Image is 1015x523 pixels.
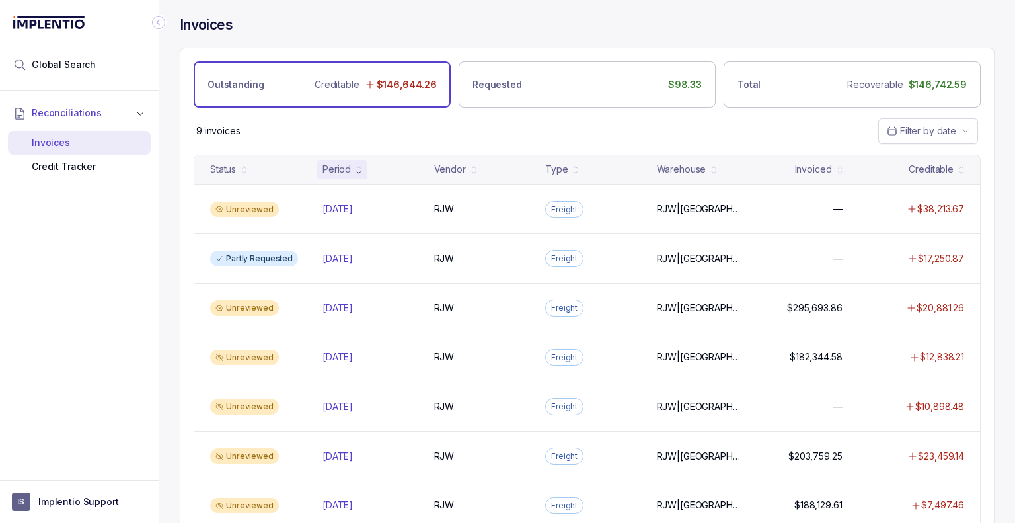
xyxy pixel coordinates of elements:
[322,252,353,265] p: [DATE]
[657,302,742,315] p: RJW|[GEOGRAPHIC_DATA]
[918,450,964,463] p: $23,459.14
[551,203,578,216] p: Freight
[788,450,842,463] p: $203,759.25
[210,350,279,366] div: Unreviewed
[210,202,279,218] div: Unreviewed
[918,252,964,265] p: $17,250.87
[322,302,353,315] p: [DATE]
[322,400,353,413] p: [DATE]
[833,202,843,216] p: —
[878,118,978,143] button: Date Range Picker
[210,498,279,514] div: Unreviewed
[315,78,359,91] p: Creditable
[921,499,964,512] p: $7,497.46
[887,124,956,138] search: Date Range Picker
[551,351,578,364] p: Freight
[434,450,455,463] p: RJW
[19,155,140,179] div: Credit Tracker
[551,450,578,463] p: Freight
[322,350,353,364] p: [DATE]
[8,128,151,182] div: Reconciliations
[377,78,437,91] p: $146,644.26
[32,58,96,71] span: Global Search
[551,302,578,315] p: Freight
[657,400,742,413] p: RJW|[GEOGRAPHIC_DATA]
[833,252,843,265] p: —
[434,350,455,364] p: RJW
[210,300,279,316] div: Unreviewed
[196,124,241,138] div: Remaining page entries
[19,131,140,155] div: Invoices
[210,163,236,176] div: Status
[8,99,151,128] button: Reconciliations
[668,78,702,91] p: $98.33
[322,163,351,176] div: Period
[657,499,742,512] p: RJW|[GEOGRAPHIC_DATA]
[434,252,455,265] p: RJW
[434,302,455,315] p: RJW
[196,124,241,138] p: 9 invoices
[847,78,903,91] p: Recoverable
[551,499,578,512] p: Freight
[737,78,761,91] p: Total
[900,125,956,136] span: Filter by date
[787,302,842,315] p: $295,693.86
[210,251,298,266] div: Partly Requested
[434,499,455,512] p: RJW
[915,400,964,413] p: $10,898.48
[210,448,279,464] div: Unreviewed
[909,78,967,91] p: $146,742.59
[38,495,119,508] p: Implentio Support
[207,78,264,91] p: Outstanding
[322,499,353,512] p: [DATE]
[920,350,964,364] p: $12,838.21
[434,400,455,413] p: RJW
[909,163,954,176] div: Creditable
[32,106,102,120] span: Reconciliations
[790,350,842,364] p: $182,344.58
[545,163,568,176] div: Type
[322,202,353,216] p: [DATE]
[917,202,964,216] p: $38,213.67
[657,202,742,216] p: RJW|[GEOGRAPHIC_DATA]
[180,16,233,34] h4: Invoices
[551,252,578,265] p: Freight
[472,78,522,91] p: Requested
[551,400,578,413] p: Freight
[322,450,353,463] p: [DATE]
[833,400,843,413] p: —
[657,252,742,265] p: RJW|[GEOGRAPHIC_DATA]
[794,499,842,512] p: $188,129.61
[657,350,742,364] p: RJW|[GEOGRAPHIC_DATA]
[210,399,279,415] div: Unreviewed
[917,302,964,315] p: $20,881.26
[434,163,466,176] div: Vendor
[657,450,742,463] p: RJW|[GEOGRAPHIC_DATA]
[151,15,167,30] div: Collapse Icon
[434,202,455,216] p: RJW
[795,163,832,176] div: Invoiced
[657,163,706,176] div: Warehouse
[12,493,147,511] button: User initialsImplentio Support
[12,493,30,511] span: User initials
